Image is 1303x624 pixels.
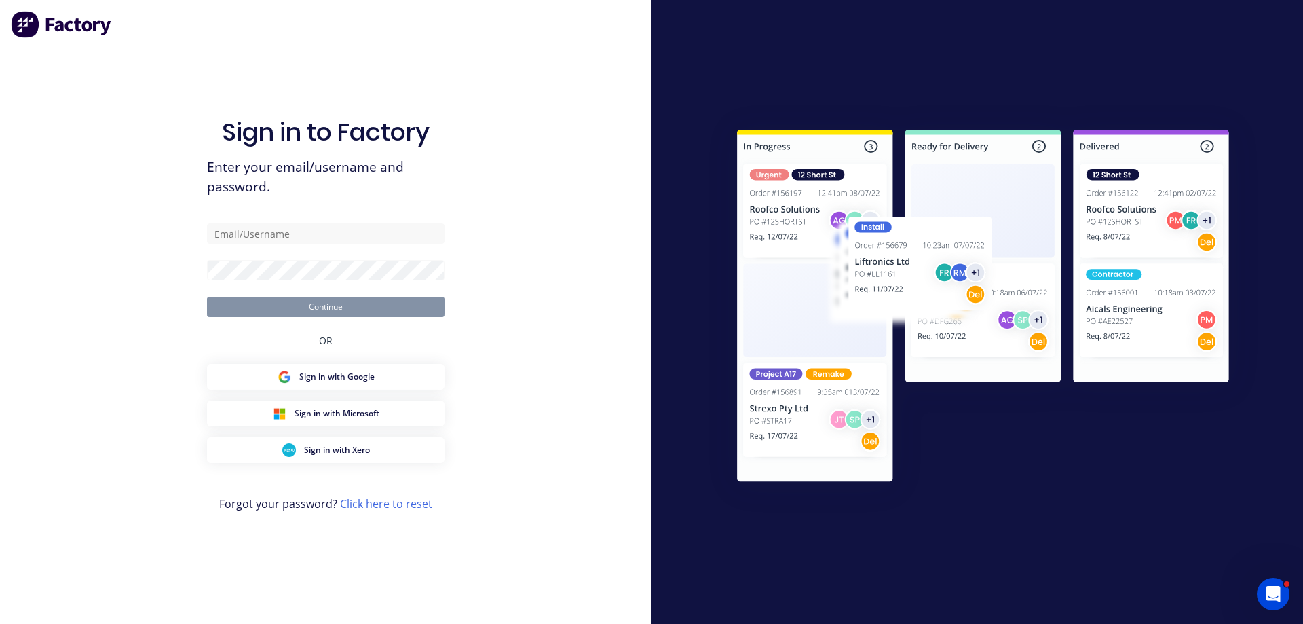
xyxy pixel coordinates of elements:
[278,370,291,384] img: Google Sign in
[304,444,370,456] span: Sign in with Xero
[222,117,430,147] h1: Sign in to Factory
[282,443,296,457] img: Xero Sign in
[219,496,432,512] span: Forgot your password?
[207,158,445,197] span: Enter your email/username and password.
[340,496,432,511] a: Click here to reset
[707,103,1259,514] img: Sign in
[11,11,113,38] img: Factory
[207,437,445,463] button: Xero Sign inSign in with Xero
[207,401,445,426] button: Microsoft Sign inSign in with Microsoft
[273,407,286,420] img: Microsoft Sign in
[299,371,375,383] span: Sign in with Google
[295,407,379,420] span: Sign in with Microsoft
[207,364,445,390] button: Google Sign inSign in with Google
[207,297,445,317] button: Continue
[207,223,445,244] input: Email/Username
[319,317,333,364] div: OR
[1257,578,1289,610] iframe: Intercom live chat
